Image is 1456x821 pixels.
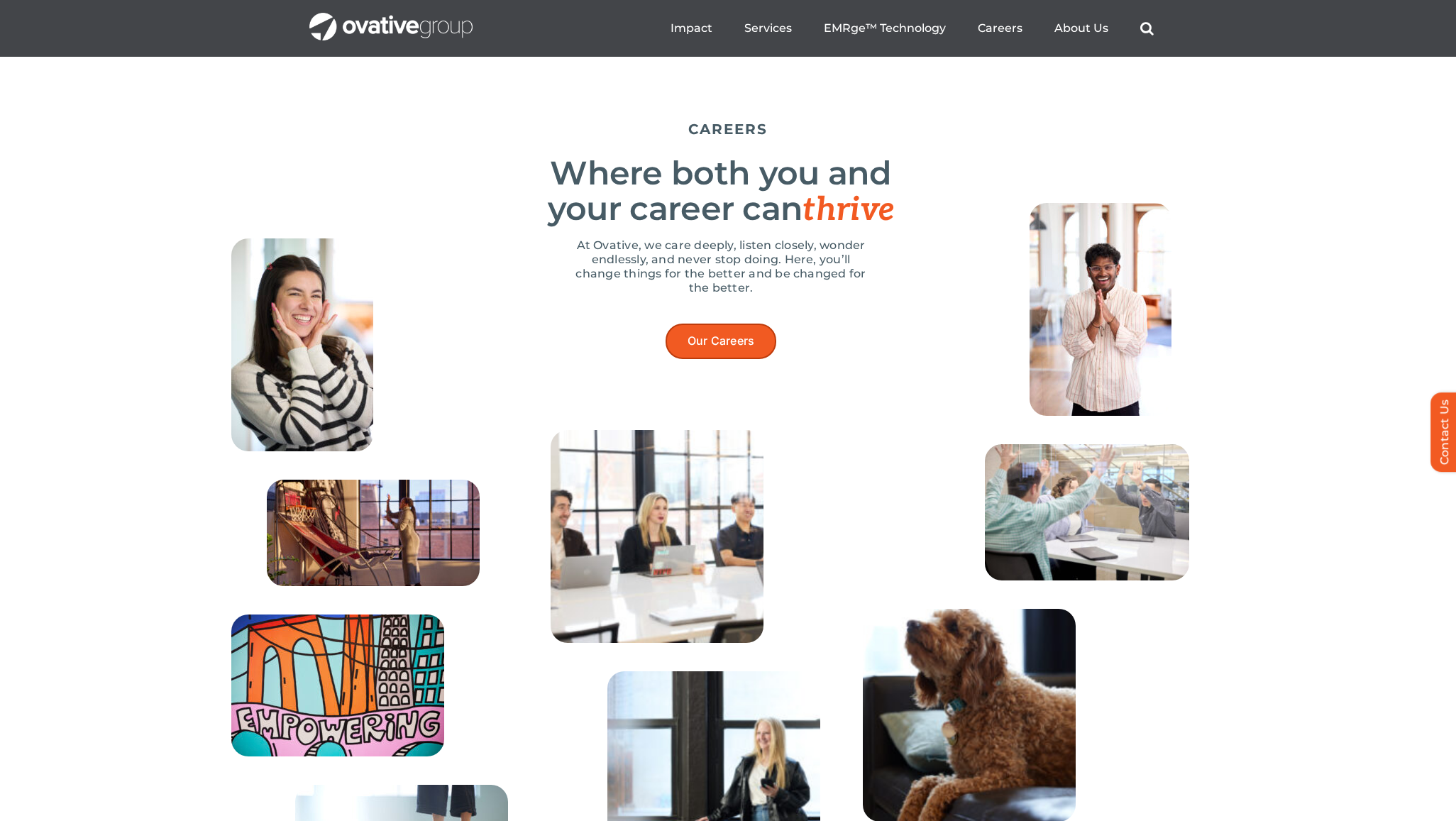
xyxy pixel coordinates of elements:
[824,21,946,35] a: EMRge™ Technology
[267,480,480,586] img: Home – Careers 1
[231,238,373,451] img: Home – Careers 9
[572,238,870,295] p: At Ovative, we care deeply, listen closely, wonder endlessly, and never stop doing. Here, you’ll ...
[985,444,1189,580] img: Home – Careers 4
[551,430,763,643] img: Home – Careers 5
[309,11,473,25] a: OG_Full_horizontal_WHT
[688,334,755,348] span: Our Careers
[302,121,1154,138] h5: CAREERS
[671,21,712,35] a: Impact
[666,324,777,358] a: Our Careers
[288,155,1154,228] h2: Where both you and your career can
[744,21,792,35] a: Services
[671,6,1154,51] nav: Menu
[978,21,1022,35] a: Careers
[231,615,444,756] img: Home – Careers 2
[1140,21,1154,35] a: Search
[1054,21,1108,35] a: About Us
[1030,203,1171,416] img: Home – Careers 10
[803,190,894,230] span: thrive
